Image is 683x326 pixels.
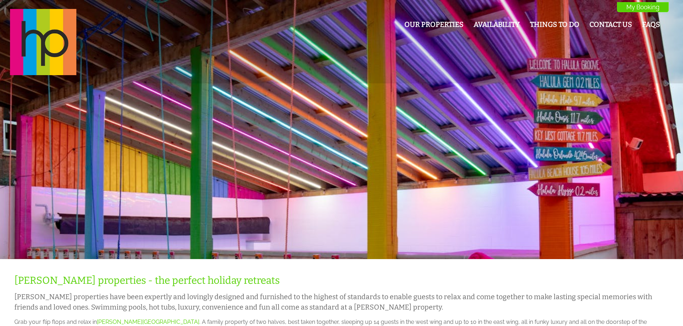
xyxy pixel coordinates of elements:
[97,318,199,325] a: [PERSON_NAME][GEOGRAPHIC_DATA]
[530,20,579,29] a: Things To Do
[14,274,660,286] h1: [PERSON_NAME] properties - the perfect holiday retreats
[10,9,76,75] img: Halula Properties
[589,20,632,29] a: Contact Us
[14,292,660,313] h2: [PERSON_NAME] properties have been expertly and lovingly designed and furnished to the highest of...
[642,20,660,29] a: FAQs
[474,20,520,29] a: Availability
[404,20,464,29] a: Our Properties
[617,2,669,12] a: My Booking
